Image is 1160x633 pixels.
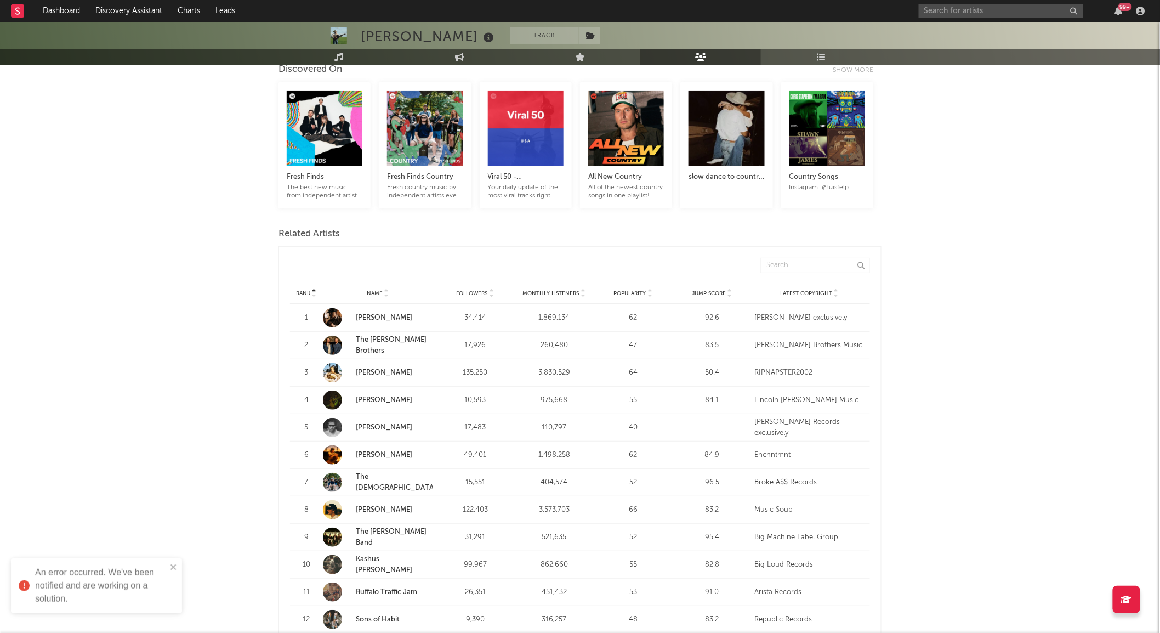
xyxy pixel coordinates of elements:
[439,340,512,351] div: 17,926
[518,313,591,324] div: 1,869,134
[675,395,749,406] div: 84.1
[754,559,865,570] div: Big Loud Records
[356,556,412,574] a: Kashus [PERSON_NAME]
[278,63,342,76] div: Discovered On
[754,450,865,461] div: Enchntmnt
[689,171,764,184] div: slow dance to country in the kitchen at 2am
[356,473,436,491] a: The [DEMOGRAPHIC_DATA]
[323,308,433,327] a: [PERSON_NAME]
[170,563,178,573] button: close
[675,477,749,488] div: 96.5
[323,610,433,629] a: Sons of Habit
[689,160,764,192] a: slow dance to country in the kitchen at 2am
[675,450,749,461] div: 84.9
[361,27,497,46] div: [PERSON_NAME]
[833,64,882,77] div: Show more
[356,506,412,513] a: [PERSON_NAME]
[596,313,670,324] div: 62
[356,528,427,546] a: The [PERSON_NAME] Band
[675,559,749,570] div: 82.8
[789,184,865,192] div: Instagram: @luisfelp
[296,290,310,297] span: Rank
[323,363,433,382] a: [PERSON_NAME]
[323,554,433,575] a: Kashus [PERSON_NAME]
[596,559,670,570] div: 55
[367,290,383,297] span: Name
[596,368,670,378] div: 64
[295,559,317,570] div: 10
[596,587,670,598] div: 53
[295,587,317,598] div: 11
[439,587,512,598] div: 26,351
[780,290,832,297] span: Latest Copyright
[295,614,317,625] div: 12
[439,368,512,378] div: 135,250
[518,450,591,461] div: 1,498,258
[387,184,463,200] div: Fresh country music by independent artists every [DATE]. Cover: The [DEMOGRAPHIC_DATA], Artwork: ...
[323,418,433,437] a: [PERSON_NAME]
[295,532,317,543] div: 9
[596,505,670,516] div: 66
[356,314,412,321] a: [PERSON_NAME]
[518,340,591,351] div: 260,480
[518,559,591,570] div: 862,660
[754,614,865,625] div: Republic Records
[295,368,317,378] div: 3
[675,587,749,598] div: 91.0
[356,369,412,376] a: [PERSON_NAME]
[596,340,670,351] div: 47
[323,472,433,493] a: The [DEMOGRAPHIC_DATA]
[510,27,579,44] button: Track
[295,395,317,406] div: 4
[323,500,433,519] a: [PERSON_NAME]
[439,422,512,433] div: 17,483
[323,391,433,410] a: [PERSON_NAME]
[754,313,865,324] div: [PERSON_NAME] exclusively
[518,505,591,516] div: 3,573,703
[1115,7,1123,15] button: 99+
[278,228,340,241] span: Related Artists
[754,417,865,438] div: [PERSON_NAME] Records exclusively
[675,532,749,543] div: 95.4
[754,505,865,516] div: Music Soup
[518,477,591,488] div: 404,574
[754,532,865,543] div: Big Machine Label Group
[675,614,749,625] div: 83.2
[518,368,591,378] div: 3,830,529
[439,450,512,461] div: 49,401
[287,184,362,200] div: The best new music from independent artists and labels. Cover: Belair Lip Bombs
[439,395,512,406] div: 10,593
[488,160,564,200] a: Viral 50 - [GEOGRAPHIC_DATA]Your daily update of the most viral tracks right now - [GEOGRAPHIC_DA...
[439,477,512,488] div: 15,551
[488,171,564,184] div: Viral 50 - [GEOGRAPHIC_DATA]
[596,395,670,406] div: 55
[523,290,579,297] span: Monthly Listeners
[35,566,167,606] div: An error occurred. We've been notified and are working on a solution.
[356,336,427,354] a: The [PERSON_NAME] Brothers
[295,313,317,324] div: 1
[295,505,317,516] div: 8
[588,160,664,200] a: All New CountryAll of the newest country songs in one playlist! Featuring [PERSON_NAME], Old Domi...
[596,477,670,488] div: 52
[295,450,317,461] div: 6
[754,587,865,598] div: Arista Records
[675,505,749,516] div: 83.2
[488,184,564,200] div: Your daily update of the most viral tracks right now - [GEOGRAPHIC_DATA].
[596,450,670,461] div: 62
[439,505,512,516] div: 122,403
[439,532,512,543] div: 31,291
[675,340,749,351] div: 83.5
[457,290,488,297] span: Followers
[760,258,870,273] input: Search...
[518,587,591,598] div: 451,432
[356,616,400,623] a: Sons of Habit
[295,422,317,433] div: 5
[596,532,670,543] div: 52
[356,424,412,431] a: [PERSON_NAME]
[588,171,664,184] div: All New Country
[1118,3,1132,11] div: 99 +
[789,171,865,184] div: Country Songs
[287,160,362,200] a: Fresh FindsThe best new music from independent artists and labels. Cover: Belair Lip Bombs
[754,368,865,378] div: RIPNAPSTER2002
[295,477,317,488] div: 7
